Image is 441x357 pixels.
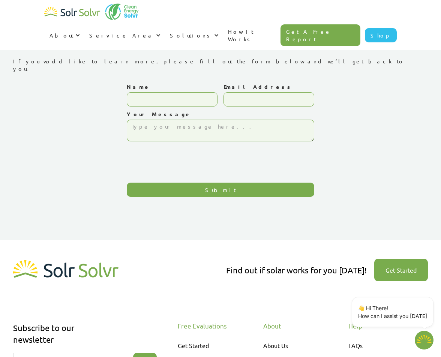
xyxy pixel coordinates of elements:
[13,322,149,345] div: Subscribe to our newsletter
[263,338,320,353] a: About Us
[365,28,397,42] a: Shop
[170,31,212,39] div: Solutions
[127,145,241,174] iframe: reCAPTCHA
[226,264,367,276] div: Find out if solar works for you [DATE]!
[374,259,428,281] a: Get Started
[127,183,314,197] input: Submit
[223,83,314,90] label: Email Address
[44,24,84,46] div: About
[165,24,223,46] div: Solutions
[13,57,428,72] div: If you would like to learn more, please fill out the form below and we’ll get back to you.
[415,331,433,349] img: 1702586718.png
[89,31,154,39] div: Service Area
[348,338,405,353] a: FAQs
[415,331,433,349] button: Open chatbot widget
[223,20,280,50] a: How It Works
[280,24,361,46] a: Get A Free Report
[49,31,73,39] div: About
[348,322,412,330] div: Help
[178,322,242,330] div: Free Evaluations
[127,83,314,197] form: Contact Us Form
[178,338,234,353] a: Get Started
[127,110,314,118] label: Your Message
[84,24,165,46] div: Service Area
[127,83,217,90] label: Name
[358,304,427,320] p: 👋 Hi There! How can I assist you [DATE]
[263,322,328,330] div: About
